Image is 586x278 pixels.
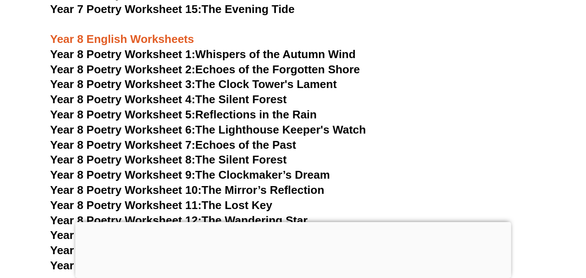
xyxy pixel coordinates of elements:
[50,3,295,16] a: Year 7 Poetry Worksheet 15:The Evening Tide
[442,180,586,278] iframe: Chat Widget
[50,259,202,272] span: Year 8 Poetry Worksheet 15:
[50,199,272,212] a: Year 8 Poetry Worksheet 11:The Lost Key
[50,17,536,47] h3: Year 8 English Worksheets
[50,153,287,166] a: Year 8 Poetry Worksheet 8:The Silent Forest
[50,108,317,121] a: Year 8 Poetry Worksheet 5:Reflections in the Rain
[50,168,196,181] span: Year 8 Poetry Worksheet 9:
[50,168,330,181] a: Year 8 Poetry Worksheet 9:The Clockmaker’s Dream
[50,123,196,136] span: Year 8 Poetry Worksheet 6:
[50,183,324,196] a: Year 8 Poetry Worksheet 10:The Mirror’s Reflection
[50,108,196,121] span: Year 8 Poetry Worksheet 5:
[50,153,196,166] span: Year 8 Poetry Worksheet 8:
[50,214,308,227] a: Year 8 Poetry Worksheet 12:The Wandering Star
[50,183,202,196] span: Year 8 Poetry Worksheet 10:
[50,48,196,61] span: Year 8 Poetry Worksheet 1:
[50,229,202,242] span: Year 8 Poetry Worksheet 13:
[50,63,196,76] span: Year 8 Poetry Worksheet 2:
[75,222,511,276] iframe: Advertisement
[50,63,360,76] a: Year 8 Poetry Worksheet 2:Echoes of the Forgotten Shore
[50,48,356,61] a: Year 8 Poetry Worksheet 1:Whispers of the Autumn Wind
[50,259,306,272] a: Year 8 Poetry Worksheet 15:The Hidden Garden
[50,138,296,151] a: Year 8 Poetry Worksheet 7:Echoes of the Past
[50,123,366,136] a: Year 8 Poetry Worksheet 6:The Lighthouse Keeper's Watch
[50,229,320,242] a: Year 8 Poetry Worksheet 13:Echoes in the Canyon
[50,244,293,257] a: Year 8 Poetry Worksheet 14:The Quiet Village
[50,199,202,212] span: Year 8 Poetry Worksheet 11:
[50,78,196,91] span: Year 8 Poetry Worksheet 3:
[50,138,196,151] span: Year 8 Poetry Worksheet 7:
[50,93,287,106] a: Year 8 Poetry Worksheet 4:The Silent Forest
[50,214,202,227] span: Year 8 Poetry Worksheet 12:
[50,78,337,91] a: Year 8 Poetry Worksheet 3:The Clock Tower's Lament
[50,93,196,106] span: Year 8 Poetry Worksheet 4:
[50,3,202,16] span: Year 7 Poetry Worksheet 15:
[50,244,202,257] span: Year 8 Poetry Worksheet 14:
